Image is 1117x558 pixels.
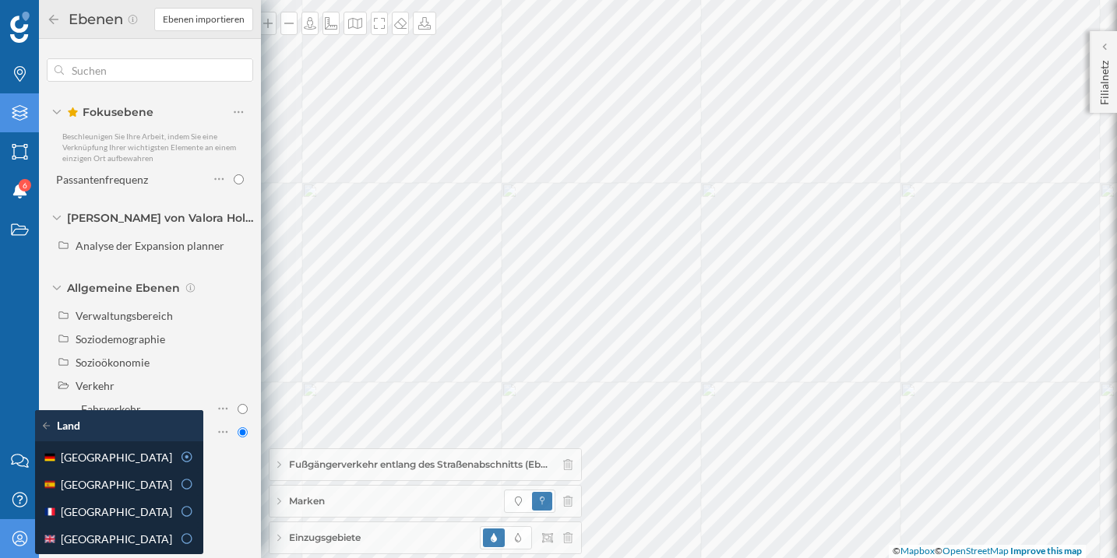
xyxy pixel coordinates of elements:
[61,449,172,465] span: [GEOGRAPHIC_DATA]
[61,531,172,547] span: [GEOGRAPHIC_DATA]
[43,418,196,433] div: Land
[238,404,248,414] input: Fahrverkehr
[943,545,1009,556] a: OpenStreetMap
[1097,54,1112,105] p: Filialnetz
[62,132,236,163] span: Beschleunigen Sie Ihre Arbeit, indem Sie eine Verknüpfung Ihrer wichtigsten Elemente an einem ein...
[67,210,253,226] span: [PERSON_NAME] von Valora Holding AG
[61,7,127,32] h2: Ebenen
[238,427,248,437] input: Passantenfrequenz
[900,545,935,556] a: Mapbox
[1010,545,1082,556] a: Improve this map
[23,177,27,193] span: 6
[76,379,115,392] div: Verkehr
[76,309,173,322] div: Verwaltungsbereich
[889,545,1086,558] div: © ©
[10,12,30,43] img: Geoblink Logo
[61,504,172,520] span: [GEOGRAPHIC_DATA]
[76,356,150,369] div: Sozioökonomie
[163,12,245,26] span: Ebenen importieren
[56,173,148,186] div: Passantenfrequenz
[61,476,172,493] span: [GEOGRAPHIC_DATA]
[67,104,153,120] span: Fokusebene
[289,494,325,508] span: Marken
[289,458,548,472] span: Fußgängerverkehr entlang des Straßenabschnitts (Eb…
[76,239,224,252] div: Analyse der Expansion planner
[289,531,361,545] span: Einzugsgebiete
[67,280,180,296] span: Allgemeine Ebenen
[81,402,141,416] div: Fahrverkehr
[76,332,165,346] div: Soziodemographie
